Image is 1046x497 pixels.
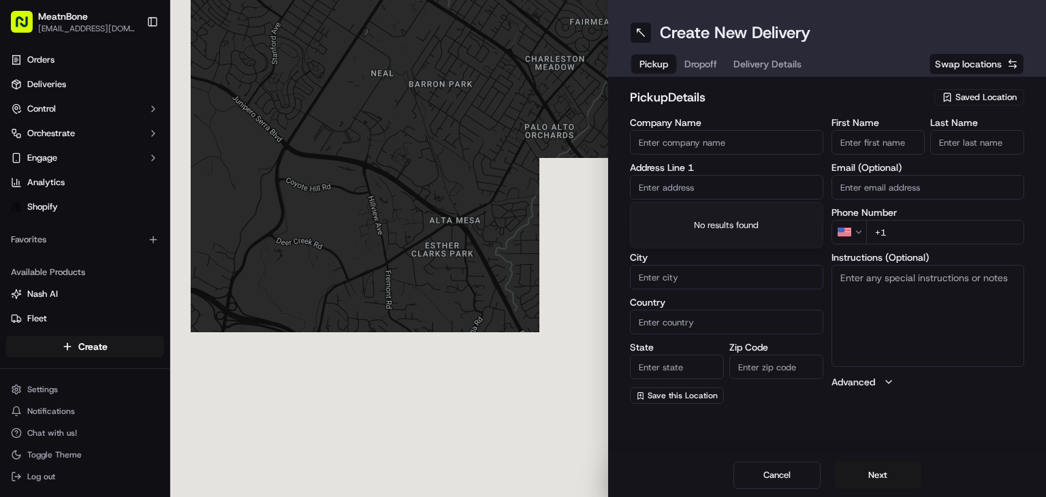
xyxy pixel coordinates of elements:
[14,234,35,261] img: Wisdom Oko
[136,337,165,347] span: Pylon
[155,247,183,258] span: [DATE]
[630,88,926,107] h2: pickup Details
[648,390,718,401] span: Save this Location
[5,445,164,464] button: Toggle Theme
[27,103,56,115] span: Control
[96,336,165,347] a: Powered byPylon
[27,127,75,140] span: Orchestrate
[27,406,75,417] span: Notifications
[733,462,821,489] button: Cancel
[27,152,57,164] span: Engage
[5,283,164,305] button: Nash AI
[27,211,38,222] img: 1736555255976-a54dd68f-1ca7-489b-9aae-adbdc363a1c4
[8,298,110,323] a: 📗Knowledge Base
[831,253,1025,262] label: Instructions (Optional)
[955,91,1017,103] span: Saved Location
[630,130,823,155] input: Enter company name
[27,176,65,189] span: Analytics
[5,74,164,95] a: Deliveries
[935,57,1002,71] span: Swap locations
[11,312,159,325] a: Fleet
[42,247,145,258] span: Wisdom [PERSON_NAME]
[630,253,823,262] label: City
[684,57,717,71] span: Dropoff
[630,310,823,334] input: Enter country
[5,261,164,283] div: Available Products
[930,130,1024,155] input: Enter last name
[11,288,159,300] a: Nash AI
[5,147,164,169] button: Engage
[38,23,136,34] button: [EMAIL_ADDRESS][DOMAIN_NAME]
[27,78,66,91] span: Deliveries
[14,305,25,316] div: 📗
[866,220,1025,244] input: Enter phone number
[35,87,245,101] input: Got a question? Start typing here...
[630,265,823,289] input: Enter city
[211,174,248,190] button: See all
[831,375,1025,389] button: Advanced
[14,176,91,187] div: Past conversations
[27,201,58,213] span: Shopify
[630,175,823,199] input: Enter address
[27,54,54,66] span: Orders
[148,247,153,258] span: •
[5,467,164,486] button: Log out
[5,380,164,399] button: Settings
[115,305,126,316] div: 💻
[27,312,47,325] span: Fleet
[831,375,875,389] label: Advanced
[631,203,823,248] div: No results found
[5,172,164,193] a: Analytics
[61,129,223,143] div: Start new chat
[27,449,82,460] span: Toggle Theme
[930,118,1024,127] label: Last Name
[27,428,77,438] span: Chat with us!
[660,22,810,44] h1: Create New Delivery
[5,5,141,38] button: MeatnBone[EMAIL_ADDRESS][DOMAIN_NAME]
[14,54,248,76] p: Welcome 👋
[630,163,823,172] label: Address Line 1
[831,130,925,155] input: Enter first name
[831,208,1025,217] label: Phone Number
[5,402,164,421] button: Notifications
[110,298,224,323] a: 💻API Documentation
[929,53,1024,75] button: Swap locations
[148,210,153,221] span: •
[27,304,104,317] span: Knowledge Base
[155,210,183,221] span: [DATE]
[11,202,22,212] img: Shopify logo
[27,288,58,300] span: Nash AI
[14,197,35,224] img: Wisdom Oko
[639,57,668,71] span: Pickup
[42,210,145,221] span: Wisdom [PERSON_NAME]
[38,10,88,23] button: MeatnBone
[630,202,823,248] div: Suggestions
[630,342,724,352] label: State
[729,355,823,379] input: Enter zip code
[5,196,164,218] a: Shopify
[934,88,1024,107] button: Saved Location
[5,423,164,443] button: Chat with us!
[630,298,823,307] label: Country
[14,129,38,154] img: 1736555255976-a54dd68f-1ca7-489b-9aae-adbdc363a1c4
[27,248,38,259] img: 1736555255976-a54dd68f-1ca7-489b-9aae-adbdc363a1c4
[5,49,164,71] a: Orders
[61,143,187,154] div: We're available if you need us!
[14,13,41,40] img: Nash
[232,133,248,150] button: Start new chat
[129,304,219,317] span: API Documentation
[729,342,823,352] label: Zip Code
[733,57,802,71] span: Delivery Details
[831,163,1025,172] label: Email (Optional)
[5,123,164,144] button: Orchestrate
[5,229,164,251] div: Favorites
[27,471,55,482] span: Log out
[831,175,1025,199] input: Enter email address
[630,355,724,379] input: Enter state
[5,98,164,120] button: Control
[834,462,921,489] button: Next
[630,387,724,404] button: Save this Location
[78,340,108,353] span: Create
